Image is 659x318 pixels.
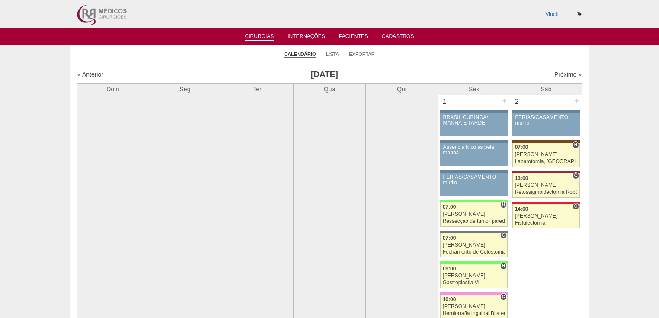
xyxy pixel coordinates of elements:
th: Qua [294,83,366,95]
div: Key: Sírio Libanês [512,171,580,173]
a: Lista [326,51,339,57]
span: 07:00 [515,144,528,150]
div: Key: Brasil [440,261,508,264]
th: Sex [438,83,510,95]
a: « Anterior [77,71,103,78]
div: [PERSON_NAME] [515,213,578,219]
div: Fistulectomia [515,220,578,226]
a: H 09:00 [PERSON_NAME] Gastroplastia VL [440,264,508,288]
div: Key: Santa Joana [512,140,580,143]
div: Laparotomia, [GEOGRAPHIC_DATA], Drenagem, Bridas [515,159,578,164]
span: 07:00 [443,204,456,210]
div: Key: Assunção [512,202,580,204]
a: Internações [288,33,325,42]
th: Seg [149,83,221,95]
span: Consultório [500,232,507,239]
div: Gastroplastia VL [443,280,505,286]
a: C 13:00 [PERSON_NAME] Retossigmoidectomia Robótica [512,173,580,198]
a: FÉRIAS/CASAMENTO murilo [512,113,580,136]
div: Fechamento de Colostomia ou Enterostomia [443,249,505,255]
div: Retossigmoidectomia Robótica [515,190,578,195]
a: Próximo » [554,71,582,78]
div: Key: Albert Einstein [440,292,508,295]
h3: [DATE] [198,68,451,81]
a: Exportar [349,51,375,57]
th: Qui [366,83,438,95]
div: [PERSON_NAME] [443,304,505,309]
span: Hospital [573,141,579,148]
div: FÉRIAS/CASAMENTO murilo [515,115,577,126]
div: + [573,95,580,106]
a: H 07:00 [PERSON_NAME] Laparotomia, [GEOGRAPHIC_DATA], Drenagem, Bridas [512,143,580,167]
a: Vincit [546,11,558,17]
a: C 14:00 [PERSON_NAME] Fistulectomia [512,204,580,228]
span: 13:00 [515,175,528,181]
th: Dom [77,83,149,95]
div: Key: Aviso [440,110,508,113]
div: BRASIL CURINGA/ MANHÃ E TARDE [443,115,505,126]
th: Ter [221,83,294,95]
div: [PERSON_NAME] [443,273,505,279]
div: Key: Santa Catarina [440,231,508,233]
div: Ressecção de tumor parede abdominal pélvica [443,218,505,224]
a: Cadastros [382,33,414,42]
div: 1 [438,95,451,108]
div: 2 [510,95,524,108]
a: Pacientes [339,33,368,42]
i: Sair [577,12,582,17]
th: Sáb [510,83,582,95]
span: 14:00 [515,206,528,212]
span: 10:00 [443,296,456,302]
span: 07:00 [443,235,456,241]
a: FÉRIAS/CASAMENTO murilo [440,173,508,196]
div: [PERSON_NAME] [443,242,505,248]
div: Ausência Nicolas pela manhã [443,145,505,156]
span: Consultório [573,203,579,210]
a: Ausência Nicolas pela manhã [440,143,508,166]
a: Calendário [284,51,316,58]
span: 09:00 [443,266,456,272]
a: H 07:00 [PERSON_NAME] Ressecção de tumor parede abdominal pélvica [440,202,508,227]
div: [PERSON_NAME] [515,183,578,188]
div: Key: Aviso [440,170,508,173]
a: C 07:00 [PERSON_NAME] Fechamento de Colostomia ou Enterostomia [440,233,508,257]
a: Cirurgias [245,33,274,41]
div: Key: Aviso [512,110,580,113]
span: Consultório [573,172,579,179]
span: Consultório [500,293,507,300]
div: [PERSON_NAME] [443,212,505,217]
a: BRASIL CURINGA/ MANHÃ E TARDE [440,113,508,136]
div: + [501,95,508,106]
div: FÉRIAS/CASAMENTO murilo [443,174,505,186]
div: Key: Aviso [440,140,508,143]
div: [PERSON_NAME] [515,152,578,157]
span: Hospital [500,263,507,270]
div: Herniorrafia Inguinal Bilateral [443,311,505,316]
span: Hospital [500,201,507,208]
div: Key: Brasil [440,200,508,202]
